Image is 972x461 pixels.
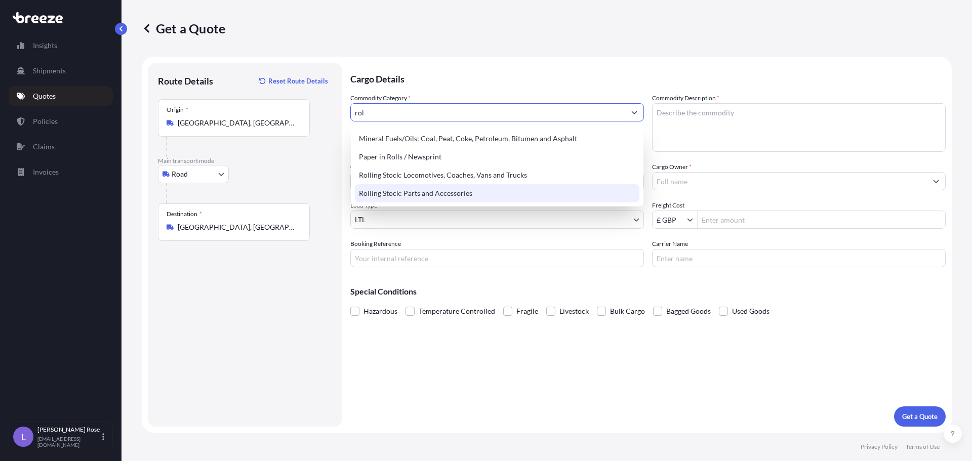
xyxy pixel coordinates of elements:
[158,75,213,87] p: Route Details
[610,304,645,319] span: Bulk Cargo
[33,142,55,152] p: Claims
[350,239,401,249] label: Booking Reference
[652,200,684,211] label: Freight Cost
[363,304,397,319] span: Hazardous
[516,304,538,319] span: Fragile
[33,91,56,101] p: Quotes
[158,165,229,183] button: Select transport
[158,157,332,165] p: Main transport mode
[178,222,297,232] input: Destination
[355,130,639,148] div: Mineral Fuels/Oils: Coal, Peat, Coke, Petroleum, Bitumen and Asphalt
[172,169,188,179] span: Road
[350,93,411,103] label: Commodity Category
[902,411,938,422] p: Get a Quote
[355,184,639,202] div: Rolling Stock: Parts and Accessories
[698,211,945,229] input: Enter amount
[355,215,366,225] span: LTL
[142,20,225,36] p: Get a Quote
[687,215,697,225] button: Show suggestions
[653,211,687,229] input: Freight Cost
[927,172,945,190] button: Show suggestions
[355,166,639,184] div: Rolling Stock: Locomotives, Coaches, Vans and Trucks
[559,304,589,319] span: Livestock
[33,116,58,127] p: Policies
[37,436,100,448] p: [EMAIL_ADDRESS][DOMAIN_NAME]
[419,304,495,319] span: Temperature Controlled
[355,148,639,166] div: Paper in Rolls / Newsprint
[652,93,719,103] label: Commodity Description
[33,66,66,76] p: Shipments
[906,443,940,451] p: Terms of Use
[350,63,946,93] p: Cargo Details
[652,249,946,267] input: Enter name
[167,210,202,218] div: Destination
[178,118,297,128] input: Origin
[355,130,639,202] div: Suggestions
[653,172,927,190] input: Full name
[37,426,100,434] p: [PERSON_NAME] Rose
[268,76,328,86] p: Reset Route Details
[33,40,57,51] p: Insights
[33,167,59,177] p: Invoices
[732,304,769,319] span: Used Goods
[666,304,711,319] span: Bagged Goods
[350,162,401,172] label: Commodity Value
[351,103,625,121] input: Select a commodity type
[861,443,898,451] p: Privacy Policy
[350,249,644,267] input: Your internal reference
[652,162,692,172] label: Cargo Owner
[625,103,643,121] button: Show suggestions
[350,200,381,211] span: Load Type
[652,239,688,249] label: Carrier Name
[350,287,946,296] p: Special Conditions
[21,432,26,442] span: L
[167,106,188,114] div: Origin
